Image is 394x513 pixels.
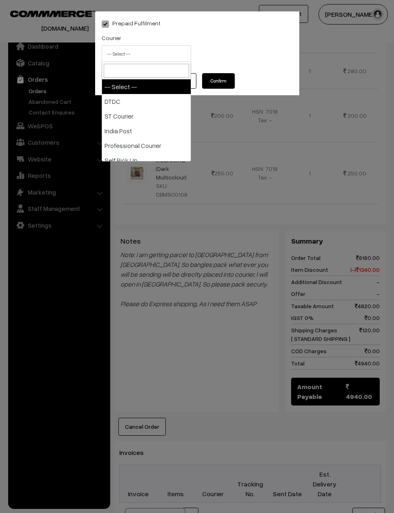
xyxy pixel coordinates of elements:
li: Self Pick Up [102,153,191,168]
li: -- Select -- [102,79,191,94]
li: Professional Courier [102,138,191,153]
span: -- Select -- [102,47,191,61]
label: Prepaid Fulfilment [102,19,160,27]
span: -- Select -- [102,45,191,62]
li: India Post [102,123,191,138]
label: Courier [102,34,121,42]
li: ST Courier [102,109,191,123]
li: DTDC [102,94,191,109]
button: Confirm [202,73,235,89]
